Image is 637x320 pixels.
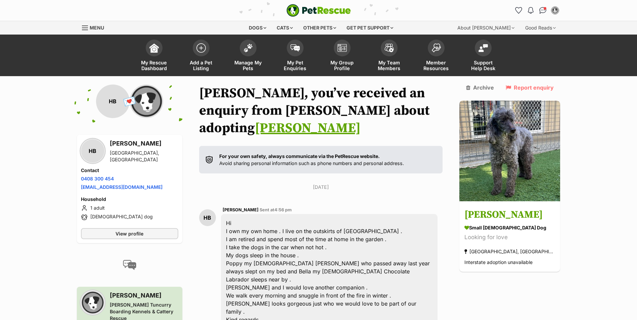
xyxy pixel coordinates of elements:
span: Menu [90,25,104,31]
img: add-pet-listing-icon-0afa8454b4691262ce3f59096e99ab1cd57d4a30225e0717b998d2c9b9846f56.svg [196,43,206,53]
a: Favourites [513,5,524,16]
span: Add a Pet Listing [186,60,216,71]
img: Sarah Rollan profile pic [552,7,558,14]
div: Other pets [299,21,341,35]
img: dashboard-icon-eb2f2d2d3e046f16d808141f083e7271f6b2e854fb5c12c21221c1fb7104beca.svg [149,43,159,53]
div: [GEOGRAPHIC_DATA], [GEOGRAPHIC_DATA] [464,247,555,256]
div: HB [96,85,130,118]
div: About [PERSON_NAME] [453,21,519,35]
div: Get pet support [342,21,398,35]
span: Manage My Pets [233,60,263,71]
a: Manage My Pets [225,36,272,76]
h1: [PERSON_NAME], you’ve received an enquiry from [PERSON_NAME] about adopting [199,85,443,137]
img: conversation-icon-4a6f8262b818ee0b60e3300018af0b2d0b884aa5de6e9bcb8d3d4eeb1a70a7c4.svg [123,260,136,270]
button: Notifications [526,5,536,16]
h4: Household [81,196,178,203]
span: My Pet Enquiries [280,60,310,71]
div: HB [199,209,216,226]
a: Report enquiry [506,85,554,91]
h4: Contact [81,167,178,174]
p: [DATE] [199,183,443,191]
button: My account [550,5,560,16]
a: View profile [81,228,178,239]
a: My Pet Enquiries [272,36,319,76]
div: HB [81,139,104,163]
a: 0408 300 454 [81,176,114,181]
div: Looking for love [464,233,555,242]
span: Interstate adoption unavailable [464,260,533,265]
span: My Team Members [374,60,404,71]
a: PetRescue [286,4,351,17]
li: 1 adult [81,204,178,212]
span: My Rescue Dashboard [139,60,169,71]
a: Support Help Desk [460,36,507,76]
img: manage-my-pets-icon-02211641906a0b7f246fdf0571729dbe1e7629f14944591b6c1af311fb30b64b.svg [243,44,253,52]
img: Coco Bella [459,101,560,201]
div: Good Reads [520,21,560,35]
img: logo-e224e6f780fb5917bec1dbf3a21bbac754714ae5b6737aabdf751b685950b380.svg [286,4,351,17]
h3: [PERSON_NAME] [110,291,178,300]
a: [PERSON_NAME] small [DEMOGRAPHIC_DATA] Dog Looking for love [GEOGRAPHIC_DATA], [GEOGRAPHIC_DATA] ... [459,203,560,272]
img: team-members-icon-5396bd8760b3fe7c0b43da4ab00e1e3bb1a5d9ba89233759b79545d2d3fc5d0d.svg [384,44,394,52]
span: [PERSON_NAME] [223,207,259,212]
img: Forster Tuncurry Boarding Kennels & Cattery Rescue profile pic [130,85,163,118]
a: Archive [466,85,494,91]
h3: [PERSON_NAME] [464,208,555,223]
img: group-profile-icon-3fa3cf56718a62981997c0bc7e787c4b2cf8bcc04b72c1350f741eb67cf2f40e.svg [337,44,347,52]
span: Support Help Desk [468,60,498,71]
a: [PERSON_NAME] [255,120,361,137]
li: [DEMOGRAPHIC_DATA] dog [81,213,178,221]
img: notifications-46538b983faf8c2785f20acdc204bb7945ddae34d4c08c2a6579f10ce5e182be.svg [528,7,533,14]
span: Sent at [260,207,292,212]
span: View profile [116,230,143,237]
a: Conversations [538,5,548,16]
img: pet-enquiries-icon-7e3ad2cf08bfb03b45e93fb7055b45f3efa6380592205ae92323e6603595dc1f.svg [290,44,300,52]
span: My Group Profile [327,60,357,71]
img: chat-41dd97257d64d25036548639549fe6c8038ab92f7586957e7f3b1b290dea8141.svg [539,7,546,14]
h3: [PERSON_NAME] [110,139,178,148]
div: Cats [272,21,298,35]
ul: Account quick links [513,5,560,16]
div: small [DEMOGRAPHIC_DATA] Dog [464,224,555,231]
img: Forster Tuncurry Boarding Kennels & Cattery Rescue profile pic [81,291,104,314]
a: My Rescue Dashboard [131,36,178,76]
a: My Team Members [366,36,413,76]
strong: For your own safety, always communicate via the PetRescue website. [219,153,380,159]
p: Avoid sharing personal information such as phone numbers and personal address. [219,153,404,167]
span: Member Resources [421,60,451,71]
a: My Group Profile [319,36,366,76]
a: Menu [82,21,109,33]
a: Member Resources [413,36,460,76]
img: help-desk-icon-fdf02630f3aa405de69fd3d07c3f3aa587a6932b1a1747fa1d2bba05be0121f9.svg [479,44,488,52]
div: Dogs [244,21,271,35]
span: 💌 [122,94,137,109]
img: member-resources-icon-8e73f808a243e03378d46382f2149f9095a855e16c252ad45f914b54edf8863c.svg [431,43,441,52]
a: Add a Pet Listing [178,36,225,76]
div: [GEOGRAPHIC_DATA], [GEOGRAPHIC_DATA] [110,150,178,163]
span: 4:56 pm [274,207,292,212]
a: [EMAIL_ADDRESS][DOMAIN_NAME] [81,184,163,190]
